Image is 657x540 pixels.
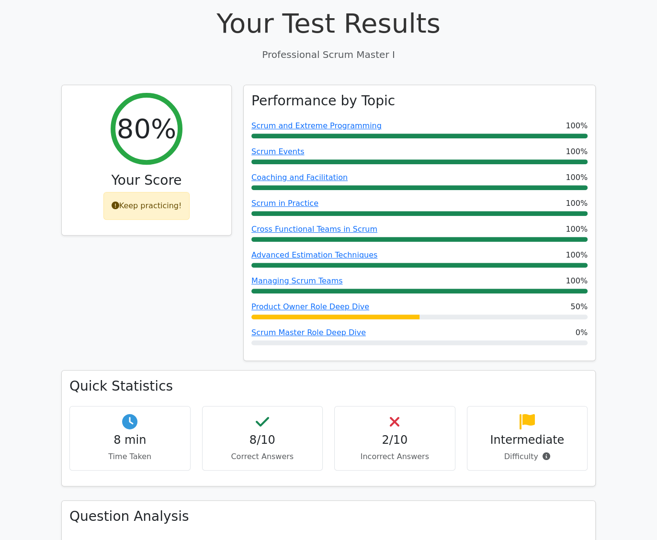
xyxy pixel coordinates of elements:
h3: Quick Statistics [69,378,588,394]
a: Product Owner Role Deep Dive [251,302,369,311]
p: Incorrect Answers [342,451,447,462]
span: 50% [570,301,588,313]
a: Scrum and Extreme Programming [251,121,382,130]
a: Coaching and Facilitation [251,173,348,182]
span: 100% [566,146,588,157]
h4: Intermediate [475,433,580,447]
p: Difficulty [475,451,580,462]
a: Scrum Events [251,147,305,156]
a: Advanced Estimation Techniques [251,250,377,259]
span: 100% [566,172,588,183]
a: Cross Functional Teams in Scrum [251,225,377,234]
a: Scrum in Practice [251,199,318,208]
h4: 8/10 [210,433,315,447]
h3: Performance by Topic [251,93,395,109]
h4: 2/10 [342,433,447,447]
span: 100% [566,198,588,209]
h2: 80% [117,112,176,145]
h1: Your Test Results [61,7,596,39]
h4: 8 min [78,433,182,447]
span: 100% [566,120,588,132]
p: Correct Answers [210,451,315,462]
p: Professional Scrum Master I [61,47,596,62]
p: Time Taken [78,451,182,462]
div: Keep practicing! [103,192,190,220]
a: Managing Scrum Teams [251,276,343,285]
h3: Question Analysis [69,508,588,525]
a: Scrum Master Role Deep Dive [251,328,366,337]
span: 0% [576,327,588,338]
span: 100% [566,249,588,261]
span: 100% [566,224,588,235]
h3: Your Score [69,172,224,189]
span: 100% [566,275,588,287]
